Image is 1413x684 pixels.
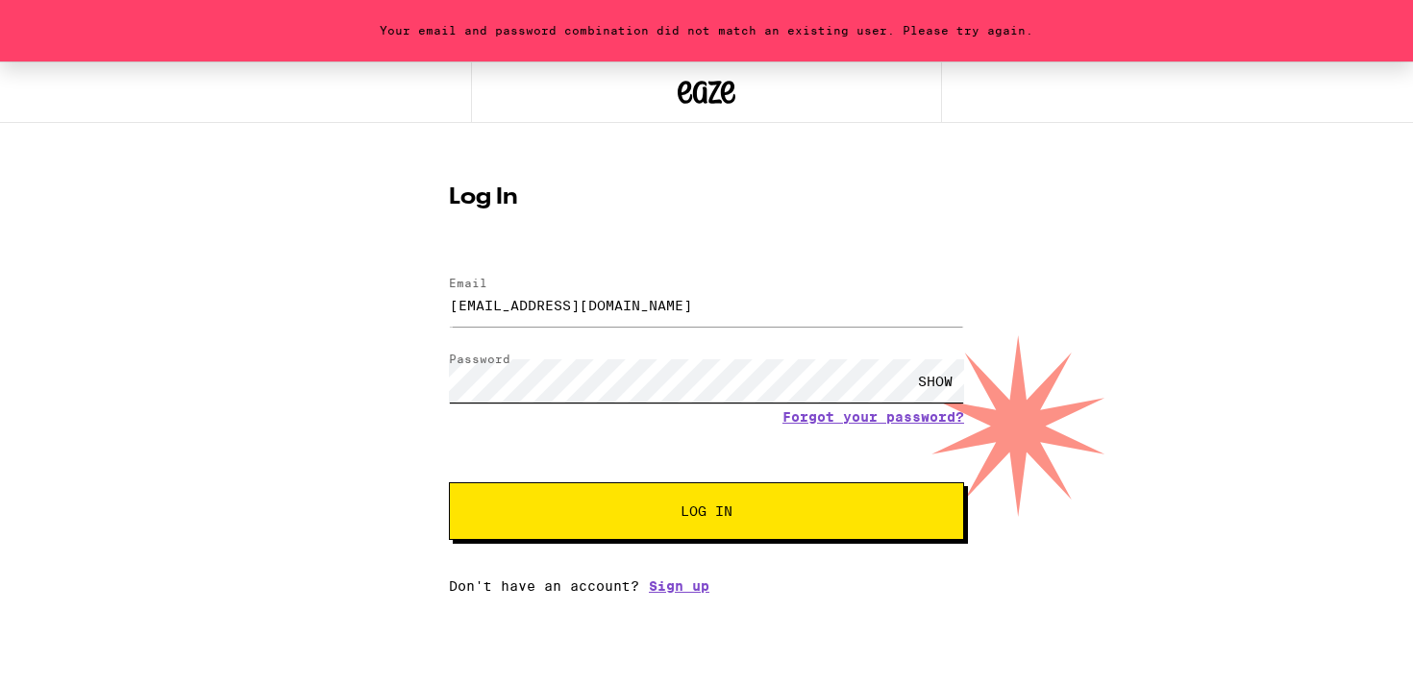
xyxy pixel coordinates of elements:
[681,504,732,518] span: Log In
[449,353,510,365] label: Password
[12,13,138,29] span: Hi. Need any help?
[449,283,964,327] input: Email
[906,359,964,403] div: SHOW
[449,482,964,540] button: Log In
[782,409,964,425] a: Forgot your password?
[449,277,487,289] label: Email
[649,578,709,594] a: Sign up
[449,186,964,209] h1: Log In
[449,578,964,594] div: Don't have an account?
